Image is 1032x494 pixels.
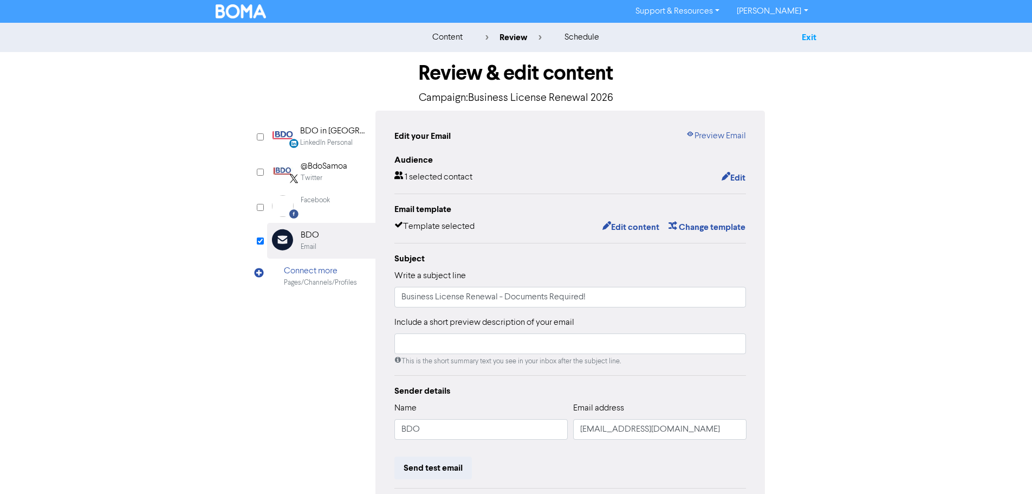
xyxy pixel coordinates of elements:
div: Connect morePages/Channels/Profiles [267,259,375,294]
div: review [485,31,542,44]
label: Name [394,402,417,415]
div: Audience [394,153,747,166]
div: @BdoSamoa [301,160,347,173]
a: [PERSON_NAME] [728,3,816,20]
div: Email template [394,203,747,216]
div: Email [301,242,316,252]
div: BDOEmail [267,223,375,258]
label: Email address [573,402,624,415]
div: schedule [564,31,599,44]
div: 1 selected contact [394,171,472,185]
div: BDO in [GEOGRAPHIC_DATA] [300,125,369,138]
a: Preview Email [686,130,746,143]
iframe: Chat Widget [978,442,1032,494]
div: Sender details [394,384,747,397]
button: Change template [668,220,746,234]
button: Edit [721,171,746,185]
div: Facebook [301,195,330,206]
div: LinkedinPersonal BDO in [GEOGRAPHIC_DATA]LinkedIn Personal [267,119,375,154]
button: Edit content [602,220,660,234]
label: Include a short preview description of your email [394,316,574,329]
p: Campaign: Business License Renewal 2026 [267,90,765,106]
div: LinkedIn Personal [300,138,353,148]
div: content [432,31,463,44]
img: LinkedinPersonal [272,125,293,146]
div: Template selected [394,220,475,234]
div: Twitter@BdoSamoaTwitter [267,154,375,189]
div: Subject [394,252,747,265]
div: Connect more [284,265,357,278]
a: Support & Resources [627,3,728,20]
a: Exit [802,32,816,43]
label: Write a subject line [394,270,466,283]
h1: Review & edit content [267,61,765,86]
div: Edit your Email [394,130,451,143]
img: BOMA Logo [216,4,267,18]
div: This is the short summary text you see in your inbox after the subject line. [394,356,747,367]
button: Send test email [394,457,472,479]
div: Facebook Facebook [267,189,375,223]
div: BDO [301,229,319,242]
div: Pages/Channels/Profiles [284,278,357,288]
img: Facebook [272,195,294,217]
div: Twitter [301,173,322,183]
img: Twitter [272,160,294,182]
